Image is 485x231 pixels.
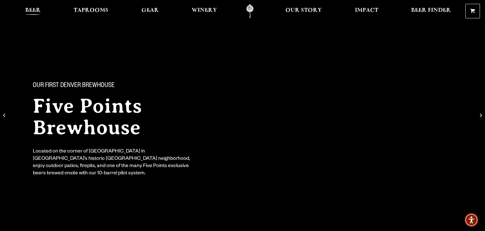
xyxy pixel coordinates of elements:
[407,4,455,18] a: Beer Finder
[188,4,221,18] a: Winery
[351,4,382,18] a: Impact
[25,8,41,13] span: Beer
[285,8,322,13] span: Our Story
[464,213,478,227] div: Accessibility Menu
[74,8,108,13] span: Taprooms
[281,4,326,18] a: Our Story
[21,4,45,18] a: Beer
[192,8,217,13] span: Winery
[33,148,195,178] div: Located on the corner of [GEOGRAPHIC_DATA] in [GEOGRAPHIC_DATA]’s historic [GEOGRAPHIC_DATA] neig...
[355,8,378,13] span: Impact
[238,4,262,18] a: Odell Home
[33,82,115,90] span: Our First Denver Brewhouse
[33,95,230,138] h2: Five Points Brewhouse
[69,4,112,18] a: Taprooms
[411,8,451,13] span: Beer Finder
[137,4,163,18] a: Gear
[141,8,159,13] span: Gear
